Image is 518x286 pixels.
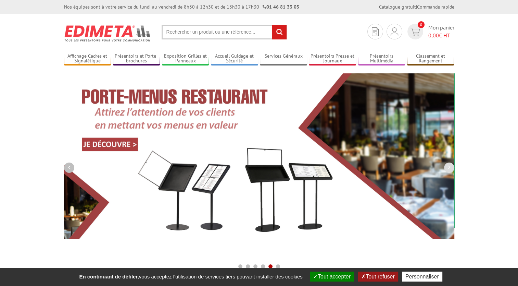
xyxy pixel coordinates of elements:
[417,4,454,10] a: Commande rapide
[428,32,439,39] span: 0,00
[418,21,425,28] span: 0
[428,24,454,39] span: Mon panier
[310,272,354,282] button: Tout accepter
[372,27,379,36] img: devis rapide
[379,3,454,10] div: |
[64,3,299,10] div: Nos équipes sont à votre service du lundi au vendredi de 8h30 à 12h30 et de 13h30 à 17h30
[309,53,356,64] a: Présentoirs Presse et Journaux
[358,272,398,282] button: Tout refuser
[407,53,454,64] a: Classement et Rangement
[272,25,287,39] input: rechercher
[428,32,454,39] span: € HT
[76,274,306,279] span: vous acceptez l'utilisation de services tiers pouvant installer des cookies
[358,53,405,64] a: Présentoirs Multimédia
[410,28,420,36] img: devis rapide
[263,4,299,10] strong: 01 46 81 33 03
[162,25,287,39] input: Rechercher un produit ou une référence...
[64,53,111,64] a: Affichage Cadres et Signalétique
[113,53,160,64] a: Présentoirs et Porte-brochures
[260,53,307,64] a: Services Généraux
[406,24,454,39] a: devis rapide 0 Mon panier 0,00€ HT
[402,272,442,282] button: Personnaliser (fenêtre modale)
[162,53,209,64] a: Exposition Grilles et Panneaux
[64,21,151,46] img: Présentoir, panneau, stand - Edimeta - PLV, affichage, mobilier bureau, entreprise
[79,274,139,279] strong: En continuant de défiler,
[391,27,398,36] img: devis rapide
[379,4,416,10] a: Catalogue gratuit
[211,53,258,64] a: Accueil Guidage et Sécurité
